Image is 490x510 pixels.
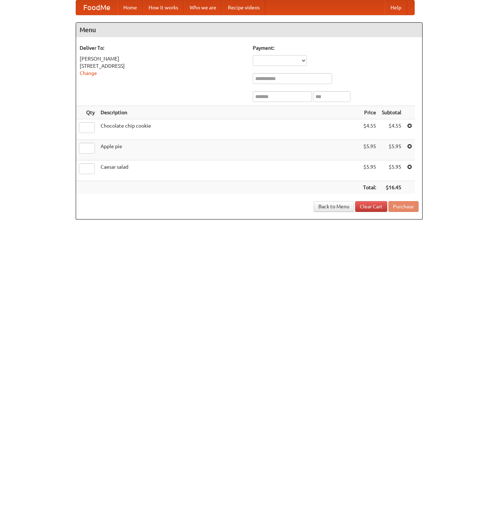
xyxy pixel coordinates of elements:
[98,119,360,140] td: Chocolate chip cookie
[360,140,379,160] td: $5.95
[118,0,143,15] a: Home
[76,0,118,15] a: FoodMe
[355,201,387,212] a: Clear Cart
[379,181,404,194] th: $16.45
[360,106,379,119] th: Price
[379,106,404,119] th: Subtotal
[385,0,407,15] a: Help
[76,106,98,119] th: Qty
[80,55,246,62] div: [PERSON_NAME]
[98,140,360,160] td: Apple pie
[314,201,354,212] a: Back to Menu
[80,44,246,52] h5: Deliver To:
[388,201,419,212] button: Purchase
[379,140,404,160] td: $5.95
[143,0,184,15] a: How it works
[80,62,246,70] div: [STREET_ADDRESS]
[360,181,379,194] th: Total:
[360,119,379,140] td: $4.55
[253,44,419,52] h5: Payment:
[76,23,422,37] h4: Menu
[379,119,404,140] td: $4.55
[360,160,379,181] td: $5.95
[184,0,222,15] a: Who we are
[98,160,360,181] td: Caesar salad
[222,0,265,15] a: Recipe videos
[98,106,360,119] th: Description
[379,160,404,181] td: $5.95
[80,70,97,76] a: Change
